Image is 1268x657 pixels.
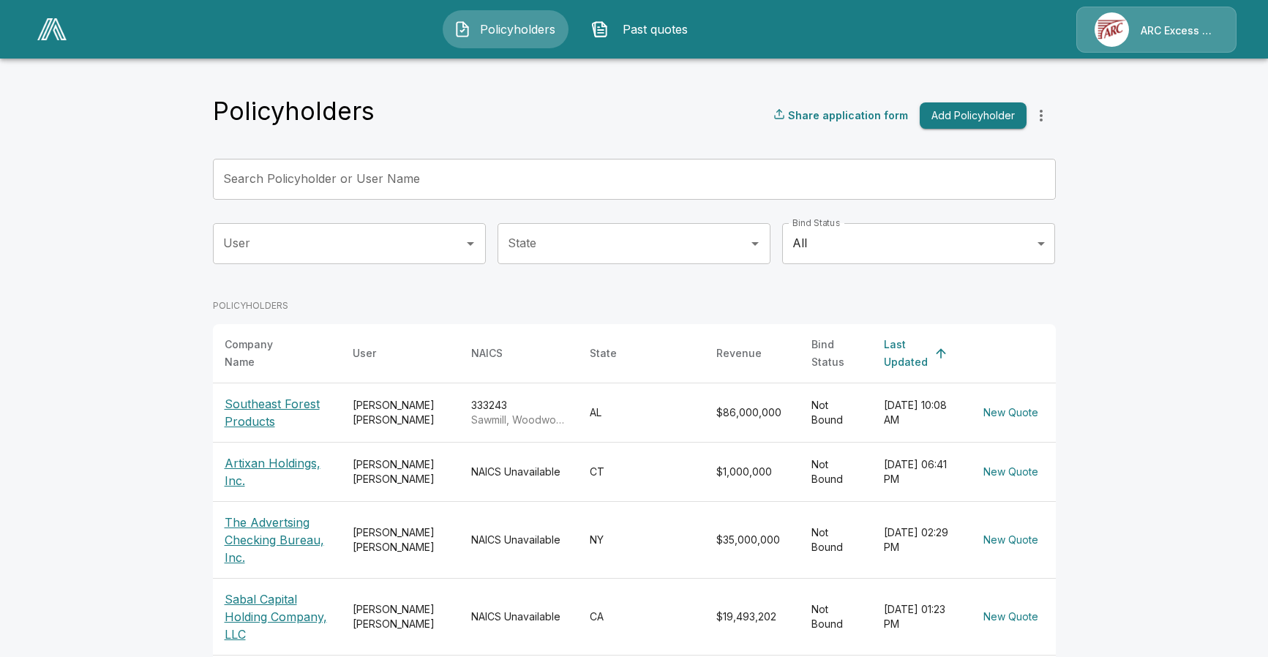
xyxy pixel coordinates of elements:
button: New Quote [978,459,1044,486]
td: [DATE] 01:23 PM [872,578,966,655]
span: Past quotes [615,20,695,38]
img: Past quotes Icon [591,20,609,38]
p: Southeast Forest Products [225,395,330,430]
div: All [782,223,1055,264]
td: NAICS Unavailable [459,578,578,655]
div: NAICS [471,345,503,362]
td: Not Bound [800,383,871,442]
button: Open [745,233,765,254]
button: Open [460,233,481,254]
a: Agency IconARC Excess & Surplus [1076,7,1237,53]
td: $19,493,202 [705,578,800,655]
div: [PERSON_NAME] [PERSON_NAME] [353,525,448,555]
img: Agency Icon [1095,12,1129,47]
button: New Quote [978,527,1044,554]
label: Bind Status [792,217,840,229]
p: POLICYHOLDERS [213,299,1056,312]
td: NY [578,501,705,578]
div: Last Updated [884,336,928,371]
td: [DATE] 02:29 PM [872,501,966,578]
td: $35,000,000 [705,501,800,578]
td: CT [578,442,705,501]
div: [PERSON_NAME] [PERSON_NAME] [353,602,448,631]
div: User [353,345,376,362]
div: 333243 [471,398,566,427]
div: Revenue [716,345,762,362]
td: CA [578,578,705,655]
td: [DATE] 10:08 AM [872,383,966,442]
img: Policyholders Icon [454,20,471,38]
button: Policyholders IconPolicyholders [443,10,569,48]
button: New Quote [978,604,1044,631]
div: [PERSON_NAME] [PERSON_NAME] [353,398,448,427]
p: Sabal Capital Holding Company, LLC [225,590,330,643]
div: Company Name [225,336,304,371]
td: AL [578,383,705,442]
td: NAICS Unavailable [459,442,578,501]
div: State [590,345,617,362]
td: Not Bound [800,501,871,578]
p: The Advertsing Checking Bureau, Inc. [225,514,330,566]
th: Bind Status [800,324,871,383]
td: [DATE] 06:41 PM [872,442,966,501]
button: Add Policyholder [920,102,1027,129]
span: Policyholders [477,20,558,38]
button: New Quote [978,399,1044,427]
td: Not Bound [800,442,871,501]
td: $1,000,000 [705,442,800,501]
button: more [1027,101,1056,130]
p: ARC Excess & Surplus [1141,23,1218,38]
td: Not Bound [800,578,871,655]
div: [PERSON_NAME] [PERSON_NAME] [353,457,448,487]
h4: Policyholders [213,96,375,127]
img: AA Logo [37,18,67,40]
td: $86,000,000 [705,383,800,442]
a: Add Policyholder [914,102,1027,129]
p: Artixan Holdings, Inc. [225,454,330,489]
p: Share application form [788,108,908,123]
td: NAICS Unavailable [459,501,578,578]
button: Past quotes IconPast quotes [580,10,706,48]
p: Sawmill, Woodworking, and Paper Machinery Manufacturing [471,413,566,427]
